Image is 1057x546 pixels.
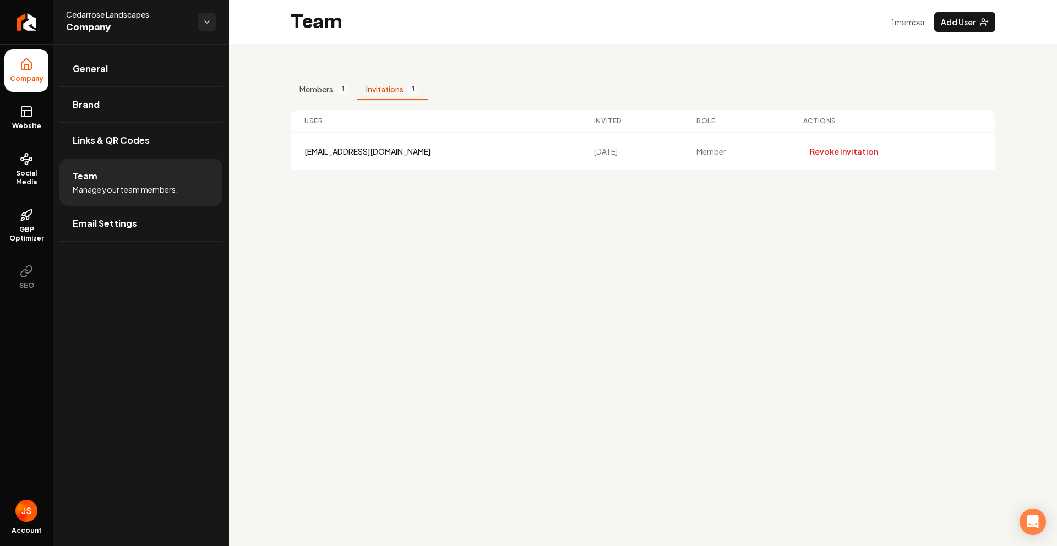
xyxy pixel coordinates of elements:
span: Social Media [4,169,48,187]
span: 1 [337,84,348,95]
button: Revoke invitation [803,141,885,161]
button: Invitations [357,79,428,100]
span: Cedarrose Landscapes [66,9,189,20]
div: [DATE] [594,146,670,157]
button: SEO [4,256,48,299]
p: 1 member [891,17,925,28]
a: GBP Optimizer [4,200,48,252]
a: Links & QR Codes [59,123,222,158]
button: Members [291,79,357,100]
button: Open user button [15,500,37,522]
span: Manage your team members. [73,184,178,195]
div: [EMAIL_ADDRESS][DOMAIN_NAME] [304,146,568,157]
span: Company [6,74,48,83]
a: Website [4,96,48,139]
span: Email Settings [73,217,137,230]
th: Actions [790,110,995,133]
a: Social Media [4,144,48,195]
span: Company [66,20,189,35]
img: Rebolt Logo [17,13,37,31]
span: Brand [73,98,100,111]
span: Team [73,170,97,183]
span: GBP Optimizer [4,225,48,243]
span: 1 [408,84,419,95]
button: Add User [934,12,995,32]
a: Email Settings [59,206,222,241]
th: Invited [581,110,683,133]
th: User [291,110,581,133]
span: Account [12,526,42,535]
span: Links & QR Codes [73,134,150,147]
span: General [73,62,108,75]
a: General [59,51,222,86]
span: SEO [15,281,39,290]
th: Role [683,110,790,133]
div: Open Intercom Messenger [1020,509,1046,535]
img: James Shamoun [15,500,37,522]
span: Website [8,122,46,130]
a: Brand [59,87,222,122]
h2: Team [291,11,342,33]
div: member [696,146,777,157]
